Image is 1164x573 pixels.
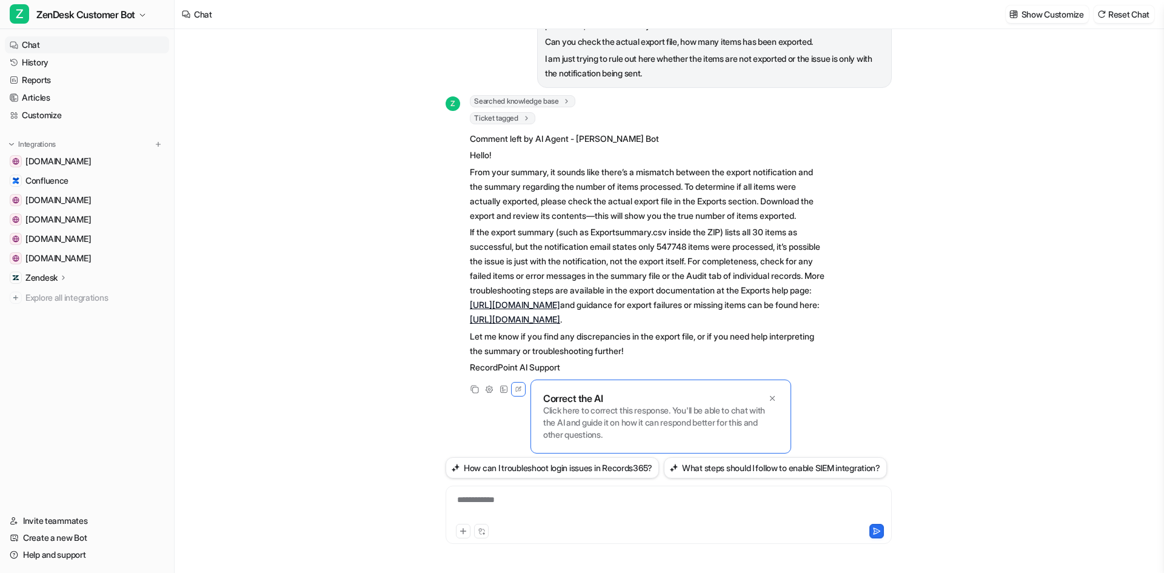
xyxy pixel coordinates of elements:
[470,360,824,375] p: RecordPoint AI Support
[470,95,575,107] span: Searched knowledge base
[545,35,884,49] p: Can you check the actual export file, how many items has been exported.
[12,216,19,223] img: teams.microsoft.com
[545,52,884,81] p: I am just trying to rule out here whether the items are not exported or the issue is only with th...
[5,54,169,71] a: History
[470,300,560,310] a: [URL][DOMAIN_NAME]
[25,252,91,264] span: [DOMAIN_NAME]
[5,138,59,150] button: Integrations
[194,8,212,21] div: Chat
[12,158,19,165] img: dev.azure.com
[25,288,164,307] span: Explore all integrations
[5,289,169,306] a: Explore all integrations
[470,225,824,327] p: If the export summary (such as Exportsummary.csv inside the ZIP) lists all 30 items as successful...
[470,132,824,146] p: Comment left by AI Agent - [PERSON_NAME] Bot
[25,272,58,284] p: Zendesk
[5,250,169,267] a: www.atlassian.com[DOMAIN_NAME]
[5,36,169,53] a: Chat
[25,175,69,187] span: Confluence
[12,196,19,204] img: recordpoint.visualstudio.com
[5,72,169,89] a: Reports
[470,165,824,223] p: From your summary, it sounds like there’s a mismatch between the export notification and the summ...
[10,292,22,304] img: explore all integrations
[12,274,19,281] img: Zendesk
[12,177,19,184] img: Confluence
[25,155,91,167] span: [DOMAIN_NAME]
[1097,10,1106,19] img: reset
[5,172,169,189] a: ConfluenceConfluence
[154,140,162,149] img: menu_add.svg
[470,112,535,124] span: Ticket tagged
[1094,5,1154,23] button: Reset Chat
[470,148,824,163] p: Hello!
[470,329,824,358] p: Let me know if you find any discrepancies in the export file, or if you need help interpreting th...
[18,139,56,149] p: Integrations
[1006,5,1089,23] button: Show Customize
[7,140,16,149] img: expand menu
[5,192,169,209] a: recordpoint.visualstudio.com[DOMAIN_NAME]
[664,457,887,478] button: What steps should I follow to enable SIEM integration?
[5,153,169,170] a: dev.azure.com[DOMAIN_NAME]
[470,314,560,324] a: [URL][DOMAIN_NAME]
[25,213,91,226] span: [DOMAIN_NAME]
[5,211,169,228] a: teams.microsoft.com[DOMAIN_NAME]
[543,404,778,441] p: Click here to correct this response. You'll be able to chat with the AI and guide it on how it ca...
[446,96,460,111] span: Z
[25,194,91,206] span: [DOMAIN_NAME]
[5,529,169,546] a: Create a new Bot
[36,6,135,23] span: ZenDesk Customer Bot
[10,4,29,24] span: Z
[543,392,603,404] p: Correct the AI
[12,235,19,243] img: www.cisa.gov
[5,512,169,529] a: Invite teammates
[5,89,169,106] a: Articles
[5,546,169,563] a: Help and support
[446,457,659,478] button: How can I troubleshoot login issues in Records365?
[25,233,91,245] span: [DOMAIN_NAME]
[12,255,19,262] img: www.atlassian.com
[5,107,169,124] a: Customize
[5,230,169,247] a: www.cisa.gov[DOMAIN_NAME]
[1009,10,1018,19] img: customize
[1022,8,1084,21] p: Show Customize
